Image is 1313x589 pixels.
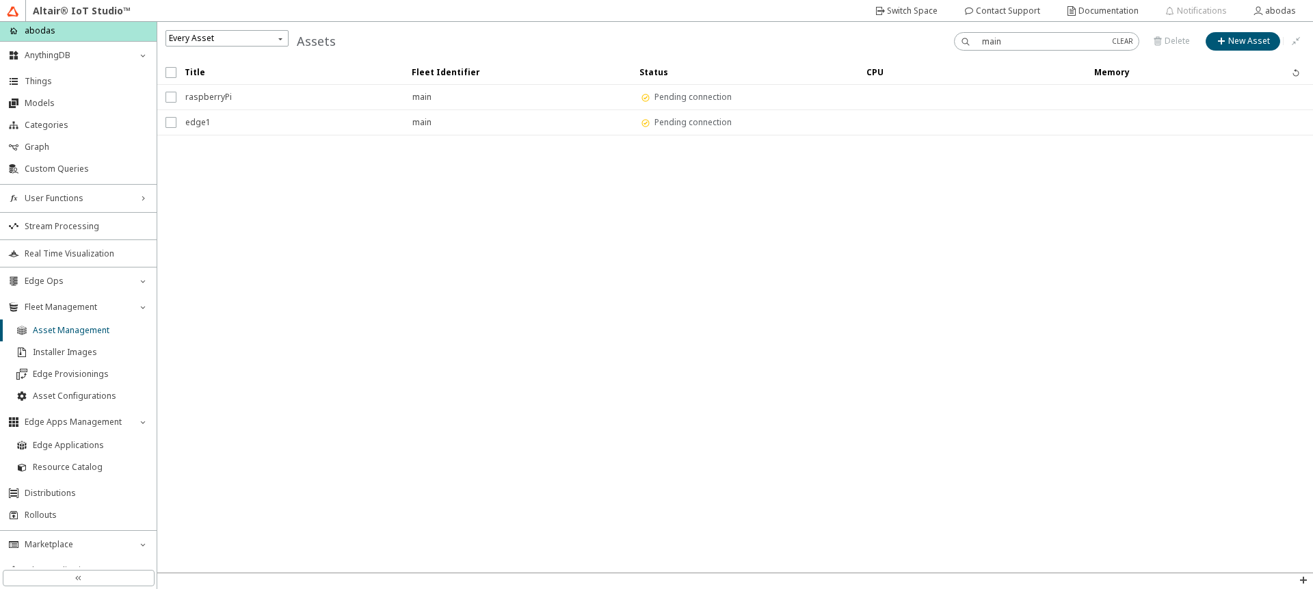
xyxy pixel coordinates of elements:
[25,510,148,521] span: Rollouts
[25,120,148,131] span: Categories
[654,110,732,135] unity-typography: Pending connection
[25,302,132,313] span: Fleet Management
[25,565,148,576] span: Edge Applications
[25,50,132,61] span: AnythingDB
[33,325,148,336] span: Asset Management
[25,98,148,109] span: Models
[25,417,132,428] span: Edge Apps Management
[654,85,732,109] unity-typography: Pending connection
[25,25,55,37] p: abodas
[25,539,132,550] span: Marketplace
[33,462,148,473] span: Resource Catalog
[25,142,148,153] span: Graph
[25,276,132,287] span: Edge Ops
[169,30,214,47] div: Every Asset
[33,369,148,380] span: Edge Provisionings
[25,488,148,499] span: Distributions
[33,440,148,451] span: Edge Applications
[33,347,148,358] span: Installer Images
[25,163,148,174] span: Custom Queries
[25,221,148,232] span: Stream Processing
[25,193,132,204] span: User Functions
[33,391,148,402] span: Asset Configurations
[25,76,148,87] span: Things
[25,248,148,259] span: Real Time Visualization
